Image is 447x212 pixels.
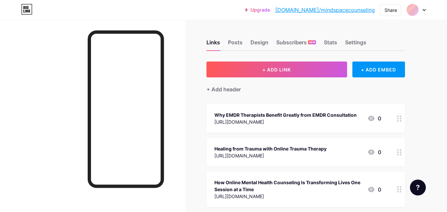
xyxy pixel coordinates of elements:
[275,6,375,14] a: [DOMAIN_NAME]/mindspacecounseling
[352,62,405,77] div: + ADD EMBED
[384,7,397,14] div: Share
[245,7,270,13] a: Upgrade
[250,38,268,50] div: Design
[228,38,243,50] div: Posts
[214,193,362,200] div: [URL][DOMAIN_NAME]
[214,118,357,125] div: [URL][DOMAIN_NAME]
[262,67,291,72] span: + ADD LINK
[206,38,220,50] div: Links
[309,40,315,44] span: NEW
[324,38,337,50] div: Stats
[206,62,347,77] button: + ADD LINK
[206,85,241,93] div: + Add header
[214,145,327,152] div: Healing from Trauma with Online Trauma Therapy
[367,186,381,193] div: 0
[367,114,381,122] div: 0
[367,148,381,156] div: 0
[214,111,357,118] div: Why EMDR Therapists Benefit Greatly from EMDR Consultation
[345,38,366,50] div: Settings
[214,179,362,193] div: How Online Mental Health Counseling Is Transforming Lives One Session at a Time
[276,38,316,50] div: Subscribers
[214,152,327,159] div: [URL][DOMAIN_NAME]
